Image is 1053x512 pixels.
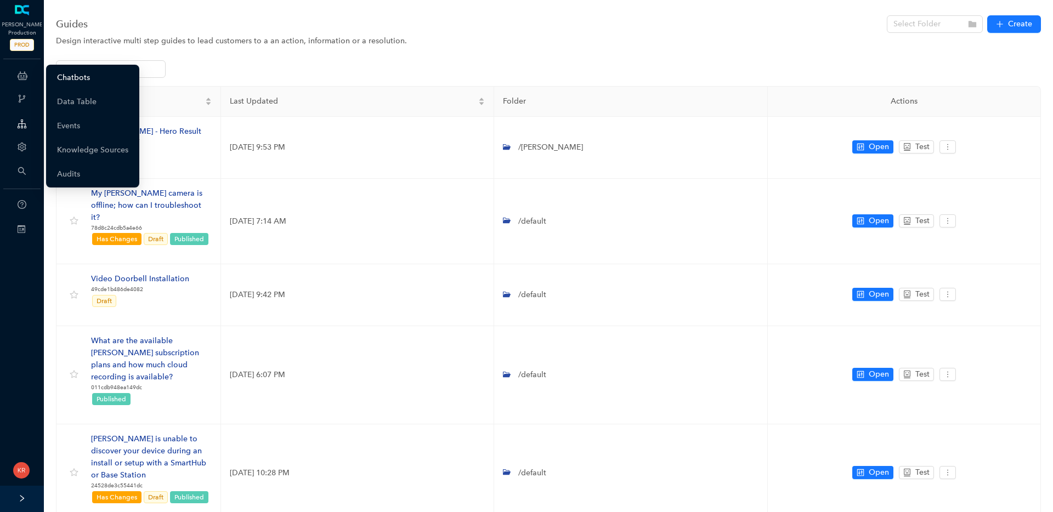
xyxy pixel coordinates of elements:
span: control [857,291,864,298]
span: control [857,217,864,225]
span: branches [18,94,26,103]
button: controlOpen [852,214,893,227]
p: 011cdb948ea149dc [91,383,212,392]
span: control [857,469,864,476]
span: Test [915,215,930,227]
span: more [944,291,952,298]
span: folder [968,20,977,29]
button: plusCreate [987,15,1041,33]
span: /default [516,217,546,226]
input: Search in list... [73,63,150,75]
span: Draft [97,297,112,305]
span: star [70,370,78,379]
div: Design interactive multi step guides to lead customers to a an action, information or a resolution. [56,35,1041,47]
td: [DATE] 6:07 PM [221,326,494,424]
div: [PERSON_NAME] is unable to discover your device during an install or setup with a SmartHub or Bas... [91,433,212,481]
span: star [70,468,78,477]
span: folder-open [503,468,511,476]
span: Open [869,368,889,380]
span: Guides [56,15,88,33]
span: Has Changes [97,235,137,243]
span: folder-open [503,291,511,298]
span: Create [1008,18,1032,30]
a: Chatbots [57,67,90,89]
a: Audits [57,163,80,185]
span: /default [516,370,546,379]
span: Has Changes [97,493,137,501]
span: more [944,371,952,378]
span: /default [516,468,546,477]
span: more [944,469,952,476]
span: robot [903,469,911,476]
span: folder-open [503,217,511,224]
span: question-circle [18,200,26,209]
span: robot [903,371,911,378]
span: search [18,167,26,175]
button: controlOpen [852,288,893,301]
p: 24528de3c55441dc [91,481,212,490]
span: robot [903,291,911,298]
th: Folder [494,87,767,117]
a: Knowledge Sources [57,139,128,161]
span: Open [869,141,889,153]
a: Data Table [57,91,97,113]
div: [PERSON_NAME] - Hero Result [91,126,201,138]
span: folder-open [503,143,511,151]
th: Actions [768,87,1041,117]
span: Open [869,467,889,479]
span: Published [174,493,204,501]
span: control [857,371,864,378]
span: robot [903,143,911,151]
td: [DATE] 9:42 PM [221,264,494,326]
span: Open [869,215,889,227]
span: plus [996,20,1004,28]
button: controlOpen [852,140,893,153]
span: Published [174,235,204,243]
th: Last Updated [221,87,494,117]
button: robotTest [899,368,934,381]
div: What are the available [PERSON_NAME] subscription plans and how much cloud recording is available? [91,335,212,383]
span: Test [915,141,930,153]
span: star [70,217,78,225]
button: robotTest [899,466,934,479]
button: more [939,368,956,381]
span: more [944,217,952,225]
span: PROD [10,39,34,51]
span: folder-open [503,371,511,378]
a: Events [57,115,80,137]
td: [DATE] 7:14 AM [221,179,494,265]
div: My [PERSON_NAME] camera is offline; how can I troubleshoot it? [91,187,212,224]
td: [DATE] 9:53 PM [221,117,494,179]
span: more [944,143,952,151]
span: Published [97,395,126,403]
button: more [939,466,956,479]
p: 49cde1b486de4082 [91,285,189,294]
span: star [70,291,78,299]
button: more [939,140,956,153]
span: setting [18,143,26,151]
span: Draft [148,493,163,501]
span: Last Updated [230,95,476,107]
p: 78d8c24cdb5a4e66 [91,224,212,232]
span: /[PERSON_NAME] [516,143,583,152]
button: robotTest [899,288,934,301]
span: Test [915,467,930,479]
span: Open [869,288,889,300]
div: Video Doorbell Installation [91,273,189,285]
span: Draft [148,235,163,243]
span: robot [903,217,911,225]
button: more [939,288,956,301]
button: robotTest [899,140,934,153]
span: control [857,143,864,151]
img: 02910a6a21756245b6becafea9e26043 [13,462,30,479]
p: b460541b6aa74f7f [91,138,201,146]
button: more [939,214,956,227]
span: Test [915,288,930,300]
span: Test [915,368,930,380]
button: robotTest [899,214,934,227]
button: controlOpen [852,466,893,479]
button: controlOpen [852,368,893,381]
span: /default [516,290,546,299]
